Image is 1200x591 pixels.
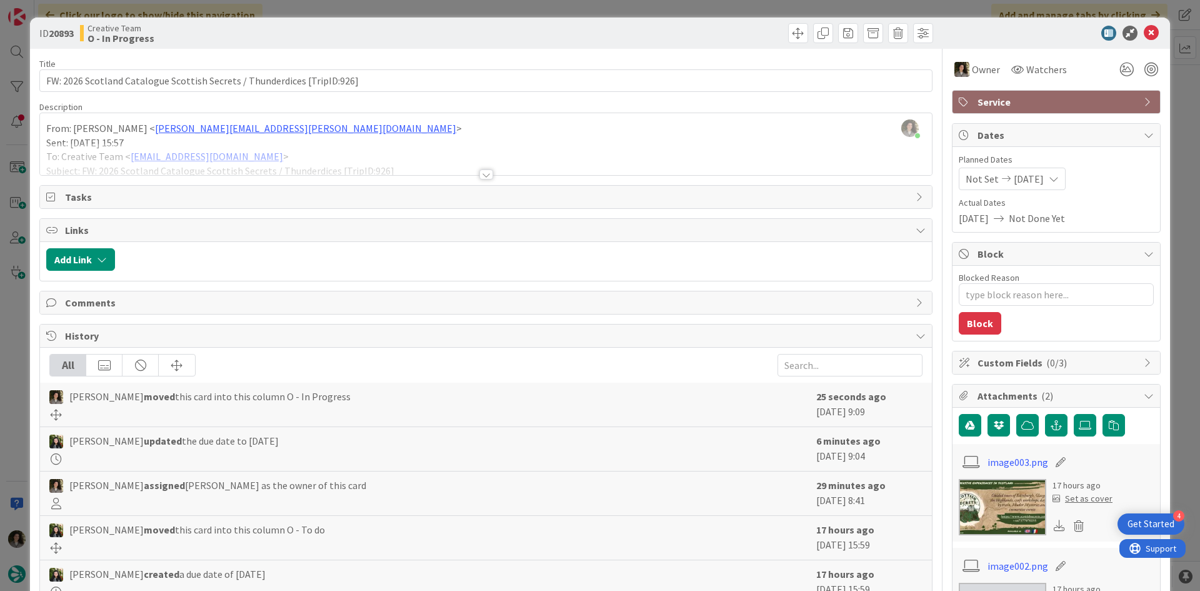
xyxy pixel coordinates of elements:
button: Add Link [46,248,115,271]
div: Download [1052,518,1066,534]
img: BC [49,435,63,448]
span: Actual Dates [959,196,1154,210]
a: image002.png [987,558,1048,573]
a: image003.png [987,455,1048,470]
span: [PERSON_NAME] this card into this column O - To do [69,522,325,537]
span: [PERSON_NAME] the due date to [DATE] [69,433,279,448]
b: moved [144,523,175,536]
div: Set as cover [1052,492,1112,505]
div: [DATE] 9:04 [816,433,922,465]
p: Sent: [DATE] 15:57 [46,136,926,150]
span: [PERSON_NAME] [PERSON_NAME] as the owner of this card [69,478,366,493]
div: Open Get Started checklist, remaining modules: 4 [1117,513,1184,535]
span: Creative Team [87,23,154,33]
span: Attachments [977,388,1137,403]
span: Owner [972,62,1000,77]
div: 4 [1173,510,1184,522]
span: Watchers [1026,62,1067,77]
span: [DATE] [959,211,989,226]
label: Title [39,58,56,69]
button: Block [959,312,1001,335]
span: ID [39,26,74,41]
img: EtGf2wWP8duipwsnFX61uisk7TBOWsWe.jpg [901,119,919,137]
div: All [50,355,86,376]
b: 20893 [49,27,74,39]
span: Support [26,2,57,17]
b: updated [144,435,182,447]
p: From: [PERSON_NAME] < > [46,121,926,136]
label: Blocked Reason [959,272,1019,283]
b: 25 seconds ago [816,390,886,403]
img: MS [49,479,63,493]
span: Comments [65,295,909,310]
span: Planned Dates [959,153,1154,166]
span: ( 2 ) [1041,390,1053,402]
b: assigned [144,479,185,492]
div: [DATE] 8:41 [816,478,922,509]
span: Description [39,101,82,113]
span: [DATE] [1014,171,1044,186]
b: O - In Progress [87,33,154,43]
img: BC [49,568,63,582]
a: [PERSON_NAME][EMAIL_ADDRESS][PERSON_NAME][DOMAIN_NAME] [155,122,456,134]
span: [PERSON_NAME] this card into this column O - In Progress [69,389,351,404]
span: Not Set [966,171,999,186]
span: [PERSON_NAME] a due date of [DATE] [69,567,266,582]
input: Search... [777,354,922,376]
span: Custom Fields [977,355,1137,370]
img: MS [49,390,63,404]
div: 17 hours ago [1052,479,1112,492]
div: [DATE] 15:59 [816,522,922,553]
span: Tasks [65,189,909,205]
span: Service [977,94,1137,109]
b: 17 hours ago [816,523,874,536]
b: created [144,568,179,580]
b: 17 hours ago [816,568,874,580]
span: Dates [977,128,1137,143]
input: type card name here... [39,69,932,92]
span: Not Done Yet [1009,211,1065,226]
span: Links [65,223,909,238]
div: Get Started [1127,518,1174,530]
b: moved [144,390,175,403]
img: BC [49,523,63,537]
span: History [65,328,909,343]
b: 29 minutes ago [816,479,886,492]
b: 6 minutes ago [816,435,881,447]
img: MS [954,62,969,77]
span: Block [977,246,1137,261]
div: [DATE] 9:09 [816,389,922,420]
span: ( 0/3 ) [1046,356,1067,369]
